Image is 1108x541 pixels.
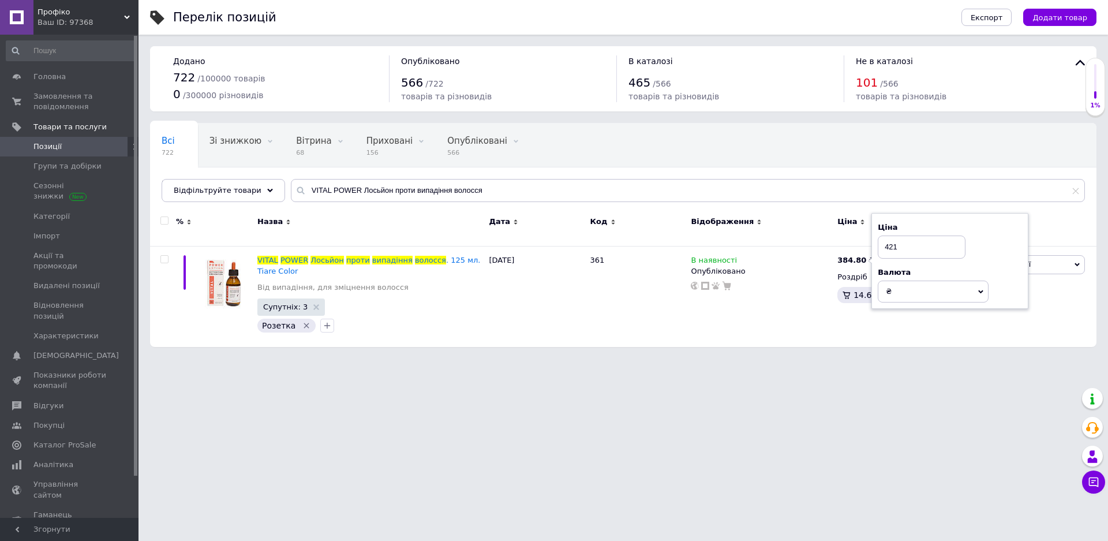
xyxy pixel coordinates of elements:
span: 566 [447,148,507,157]
span: [DEMOGRAPHIC_DATA] [33,350,119,361]
span: Сезонні знижки [33,181,107,202]
span: / 300000 різновидів [183,91,264,100]
span: Замовлення та повідомлення [33,91,107,112]
span: 101 [856,76,878,89]
span: товарів та різновидів [628,92,719,101]
span: Опубліковані [447,136,507,146]
div: Ціна [878,222,1022,233]
button: Чат з покупцем [1082,471,1105,494]
span: Зі знижкою [209,136,261,146]
span: товарів та різновидів [856,92,946,101]
span: VITAL [257,256,278,264]
span: / 566 [653,79,671,88]
span: ₴ [886,287,892,296]
span: Додати товар [1032,13,1087,22]
a: Від випадіння, для зміцнення волосся [257,282,409,293]
span: / 100000 товарів [197,74,265,83]
span: Назва [257,217,283,227]
div: [DATE] [486,247,587,347]
span: Всі [162,136,175,146]
span: Супутніх: 3 [263,303,308,311]
span: Каталог ProSale [33,440,96,450]
span: Покупці [33,420,65,431]
span: Відфільтруйте товари [174,186,261,195]
span: товарів та різновидів [401,92,492,101]
span: POWER [280,256,308,264]
span: / 566 [880,79,898,88]
span: Характеристики [33,331,99,341]
span: проти [346,256,370,264]
span: Акції та промокоди [33,251,107,271]
span: Видалені позиції [33,281,100,291]
span: випадіння [372,256,413,264]
span: Управління сайтом [33,479,107,500]
span: Без фото [162,180,203,190]
span: 722 [162,148,175,157]
span: В каталозі [628,57,673,66]
span: Дата [489,217,510,227]
span: Відгуки [33,401,63,411]
span: Гаманець компанії [33,510,107,531]
input: Пошук по назві позиції, артикулу і пошуковим запитам [291,179,1085,202]
span: Імпорт [33,231,60,241]
div: Ваш ID: 97368 [38,17,138,28]
span: В наявності [691,256,737,268]
button: Експорт [961,9,1012,26]
span: 68 [296,148,331,157]
img: VITAL POWER Лосьйон проти випадіння волосся. 125 мл. Tiare Color [196,255,252,311]
span: Код [590,217,607,227]
span: 156 [366,148,413,157]
span: 566 [401,76,423,89]
a: VITALPOWERЛосьйонпротивипадінняволосся. 125 мл. Tiare Color [257,256,480,275]
span: 722 [173,70,195,84]
div: Роздріб [837,272,938,282]
span: Відновлення позицій [33,300,107,321]
span: Лосьйон [310,256,343,264]
span: Категорії [33,211,70,222]
div: Перелік позицій [173,12,276,24]
div: Валюта [878,267,1022,278]
input: Пошук [6,40,136,61]
svg: Видалити мітку [302,321,311,330]
b: 384.80 [837,256,866,264]
span: Відображення [691,217,754,227]
span: Товари та послуги [33,122,107,132]
span: Головна [33,72,66,82]
span: 14.64%, 56.33 ₴ [854,290,922,300]
span: Опубліковано [401,57,460,66]
span: Додано [173,57,205,66]
span: волосся [415,256,446,264]
span: . 125 мл. Tiare Color [257,256,480,275]
span: Показники роботи компанії [33,370,107,391]
span: Не в каталозі [856,57,913,66]
span: Розетка [262,321,295,330]
span: Експорт [971,13,1003,22]
div: 1% [1086,102,1105,110]
span: Вітрина [296,136,331,146]
div: Опубліковано [691,266,832,277]
div: ₴ [837,255,874,266]
span: Приховані [366,136,413,146]
span: % [176,217,184,227]
span: Групи та добірки [33,161,102,171]
span: Ціна [837,217,857,227]
span: / 722 [425,79,443,88]
span: Позиції [33,141,62,152]
span: Профіко [38,7,124,17]
span: 465 [628,76,650,89]
span: 0 [173,87,181,101]
span: 361 [590,256,604,264]
button: Додати товар [1023,9,1096,26]
span: Аналітика [33,460,73,470]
